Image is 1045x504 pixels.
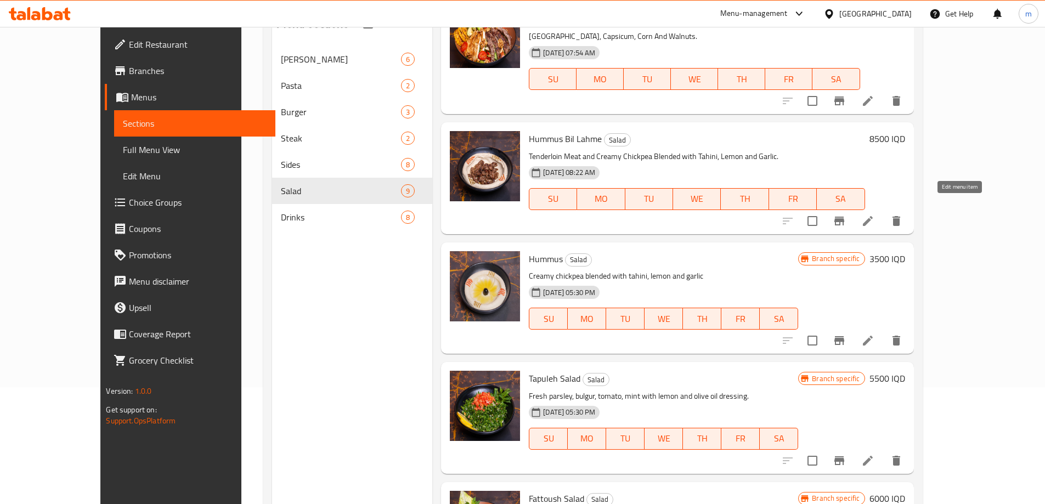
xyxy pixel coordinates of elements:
span: WE [649,311,679,327]
button: MO [568,428,606,450]
div: items [401,132,415,145]
span: 3 [402,107,414,117]
button: MO [568,308,606,330]
span: m [1025,8,1032,20]
span: SU [534,71,572,87]
button: MO [577,68,624,90]
a: Edit menu item [861,94,874,107]
button: delete [883,88,910,114]
span: TU [630,191,669,207]
div: Pollo Asado [281,53,401,66]
nav: Menu sections [272,42,432,235]
button: SA [760,308,798,330]
div: Salad [565,253,592,267]
span: 1.0.0 [135,384,152,398]
a: Edit menu item [861,454,874,467]
button: SU [529,188,577,210]
img: Hummus Bil Lahme [450,131,520,201]
button: TU [624,68,671,90]
a: Menus [105,84,275,110]
div: Steak2 [272,125,432,151]
button: TU [606,308,645,330]
span: TH [725,191,764,207]
a: Coverage Report [105,321,275,347]
span: 8 [402,212,414,223]
div: Sides8 [272,151,432,178]
button: TH [721,188,769,210]
a: Edit Menu [114,163,275,189]
span: SA [821,191,860,207]
a: Coupons [105,216,275,242]
button: SA [760,428,798,450]
button: SA [817,188,865,210]
p: Tenderloin Meat and Creamy Chickpea Blended with Tahini, Lemon and Garlic. [529,150,865,163]
div: Burger3 [272,99,432,125]
h6: 8500 IQD [869,131,905,146]
span: Branch specific [807,493,864,503]
span: MO [581,191,620,207]
button: delete [883,448,910,474]
a: Sections [114,110,275,137]
div: Drinks [281,211,401,224]
img: Hummus [450,251,520,321]
div: items [401,79,415,92]
img: Tapuleh Salad [450,371,520,441]
span: TH [722,71,761,87]
span: WE [675,71,714,87]
button: WE [645,308,683,330]
span: Steak [281,132,401,145]
div: [PERSON_NAME]6 [272,46,432,72]
span: SA [764,311,794,327]
button: Branch-specific-item [826,327,852,354]
button: FR [765,68,812,90]
div: Drinks8 [272,204,432,230]
span: [DATE] 05:30 PM [539,287,600,298]
span: FR [770,71,808,87]
p: Tenderloin Meat, Chicken Breast, Avocado, Tomato, [GEOGRAPHIC_DATA], [GEOGRAPHIC_DATA], [GEOGRAPH... [529,16,860,43]
button: WE [673,188,721,210]
a: Upsell [105,295,275,321]
span: Select to update [801,89,824,112]
p: Creamy chickpea blended with tahini, lemon and garlic [529,269,798,283]
span: Promotions [129,248,266,262]
span: 2 [402,133,414,144]
div: [GEOGRAPHIC_DATA] [839,8,912,20]
h6: 5500 IQD [869,371,905,386]
span: MO [572,311,602,327]
span: SU [534,191,573,207]
span: FR [773,191,812,207]
a: Menu disclaimer [105,268,275,295]
button: SU [529,308,568,330]
a: Support.OpsPlatform [106,414,176,428]
div: Salad [583,373,609,386]
p: Fresh parsley, bulgur, tomato, mint with lemon and olive oil dressing. [529,389,798,403]
div: Pasta2 [272,72,432,99]
span: Get support on: [106,403,156,417]
a: Branches [105,58,275,84]
span: TU [611,311,640,327]
button: Branch-specific-item [826,208,852,234]
span: Menus [131,90,266,104]
span: Choice Groups [129,196,266,209]
span: 8 [402,160,414,170]
span: WE [649,431,679,446]
span: 6 [402,54,414,65]
button: Branch-specific-item [826,88,852,114]
h6: 3500 IQD [869,251,905,267]
span: Branch specific [807,373,864,384]
div: items [401,184,415,197]
span: TU [611,431,640,446]
span: SA [817,71,855,87]
span: Sections [123,117,266,130]
button: TU [606,428,645,450]
a: Choice Groups [105,189,275,216]
button: Branch-specific-item [826,448,852,474]
div: items [401,158,415,171]
span: Hummus [529,251,563,267]
div: Menu-management [720,7,788,20]
span: SU [534,431,563,446]
div: Salad [281,184,401,197]
button: TU [625,188,673,210]
a: Grocery Checklist [105,347,275,373]
span: Full Menu View [123,143,266,156]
